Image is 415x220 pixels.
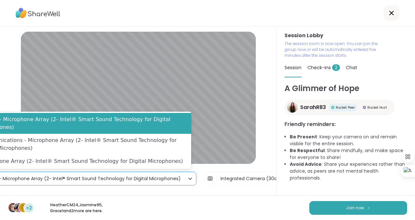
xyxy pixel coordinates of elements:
span: | [216,172,217,185]
img: ShareWell Logo [16,6,60,21]
div: Integrated Camera (30c9:0053) [221,175,294,182]
img: Jasmine95 [14,203,23,212]
span: G [21,203,26,212]
span: Test speaker and microphone [104,195,172,200]
span: Session [284,64,301,71]
img: Camera [207,172,213,185]
b: Be Respectful [290,147,325,154]
h3: Session Lobby [284,32,407,39]
h3: Friendly reminders: [284,120,407,128]
p: The session room is now open. You can join the group now or will be automatically entered five mi... [284,41,378,58]
span: Check-ins [307,64,340,71]
li: : Keep your camera on and remain visible for the entire session. [290,134,407,147]
img: ShareWell Logomark [367,206,371,210]
li: : Share mindfully, and make space for everyone to share! [290,147,407,161]
img: Rocket Peer [331,106,334,109]
span: Rocket Peer [336,105,355,110]
b: Be Present [290,134,317,140]
span: 2 [332,64,340,71]
span: +2 [26,205,32,212]
img: Rocket Host [363,106,366,109]
span: SarahR83 [300,103,326,111]
img: SarahR83 [287,102,298,113]
img: HeatherCM24 [8,203,18,212]
a: SarahR83SarahR83Rocket PeerRocket PeerRocket HostRocket Host [284,100,395,115]
button: Join now [309,201,407,215]
span: Join now [346,205,364,211]
span: Rocket Host [367,105,387,110]
h1: A Glimmer of Hope [284,83,407,94]
li: : Share your experiences rather than advice, as peers are not mental health professionals. [290,161,407,181]
b: Avoid Advice [290,161,322,167]
p: HeatherCM24 , Jasmine95 , Grace1 and 2 more are here. [40,202,113,214]
button: Test speaker and microphone [102,191,175,204]
span: Chat [346,64,357,71]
